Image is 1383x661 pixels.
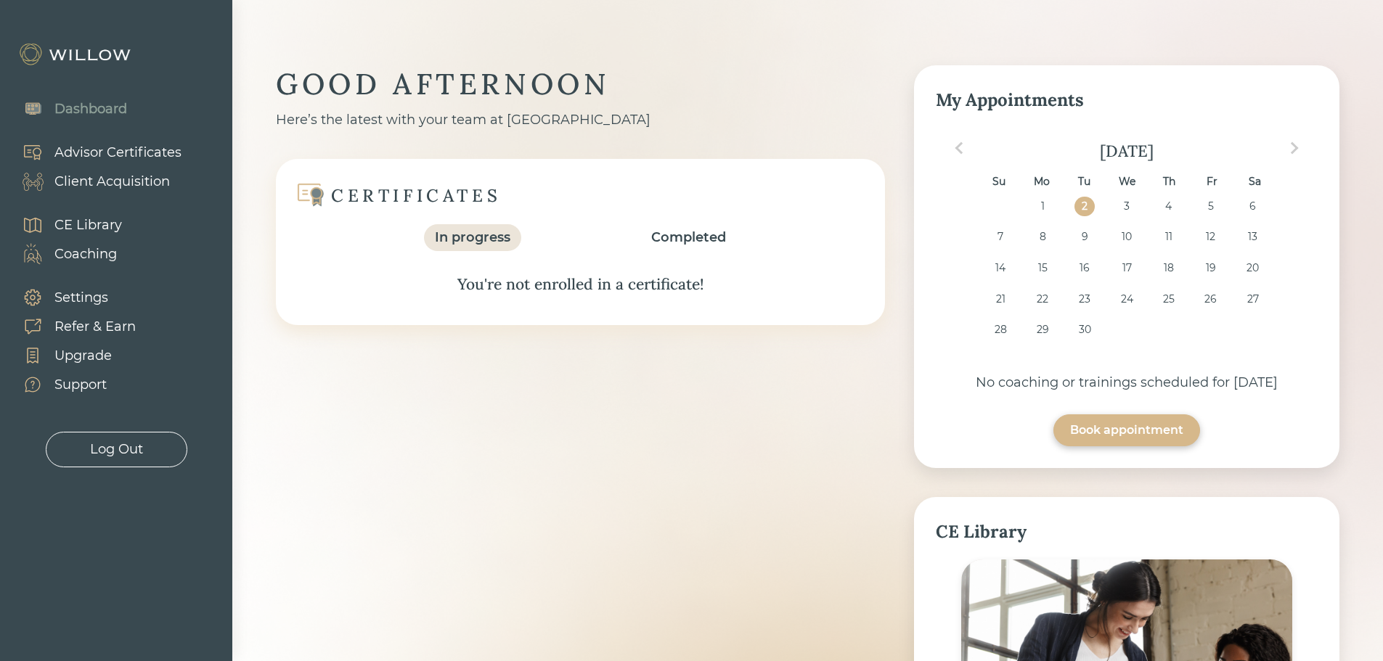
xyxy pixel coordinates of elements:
div: Choose Wednesday, September 3rd, 2025 [1117,197,1136,216]
div: Choose Saturday, September 27th, 2025 [1243,290,1262,309]
div: Choose Tuesday, September 30th, 2025 [1074,320,1094,340]
div: Choose Monday, September 15th, 2025 [1032,258,1052,278]
div: No coaching or trainings scheduled for [DATE] [936,373,1318,393]
div: Choose Sunday, September 7th, 2025 [991,227,1011,247]
div: Choose Thursday, September 18th, 2025 [1159,258,1178,278]
div: Su [989,172,1008,192]
div: Choose Monday, September 29th, 2025 [1032,320,1052,340]
div: Choose Monday, September 22nd, 2025 [1032,290,1052,309]
div: Upgrade [54,346,112,366]
div: Settings [54,288,108,308]
div: My Appointments [936,87,1318,113]
a: Upgrade [7,341,136,370]
a: Client Acquisition [7,167,181,196]
div: Choose Sunday, September 28th, 2025 [991,320,1011,340]
div: month 2025-09 [940,197,1313,351]
div: Mo [1032,172,1051,192]
div: Dashboard [54,99,127,119]
div: Choose Friday, September 12th, 2025 [1201,227,1220,247]
button: Next Month [1283,136,1306,160]
div: Here’s the latest with your team at [GEOGRAPHIC_DATA] [276,110,885,130]
a: Settings [7,283,136,312]
a: Coaching [7,239,122,268]
div: Support [54,375,107,395]
div: CERTIFICATES [331,184,501,207]
div: You're not enrolled in a certificate! [305,273,856,296]
div: Choose Tuesday, September 2nd, 2025 [1074,197,1094,216]
div: Choose Tuesday, September 23rd, 2025 [1074,290,1094,309]
div: We [1117,172,1136,192]
div: Choose Wednesday, September 24th, 2025 [1117,290,1136,309]
div: Choose Saturday, September 20th, 2025 [1243,258,1262,278]
button: Previous Month [947,136,971,160]
div: Choose Thursday, September 25th, 2025 [1159,290,1178,309]
div: Choose Monday, September 1st, 2025 [1032,197,1052,216]
div: [DATE] [936,141,1318,161]
div: Client Acquisition [54,172,170,192]
div: Choose Tuesday, September 9th, 2025 [1074,227,1094,247]
div: Book appointment [1070,422,1183,439]
a: Refer & Earn [7,312,136,341]
a: Advisor Certificates [7,138,181,167]
div: CE Library [54,215,122,235]
div: Choose Sunday, September 21st, 2025 [991,290,1011,309]
div: Tu [1074,172,1094,192]
div: Choose Thursday, September 4th, 2025 [1159,197,1178,216]
div: Refer & Earn [54,317,136,337]
a: Dashboard [7,94,127,123]
div: Advisor Certificates [54,143,181,163]
div: Choose Thursday, September 11th, 2025 [1159,227,1178,247]
img: Willow [18,43,134,66]
div: Choose Sunday, September 14th, 2025 [991,258,1011,278]
div: CE Library [936,519,1318,545]
div: Coaching [54,245,117,264]
div: Completed [651,228,726,247]
div: In progress [435,228,510,247]
div: Fr [1202,172,1222,192]
div: Log Out [90,440,143,459]
div: Choose Tuesday, September 16th, 2025 [1074,258,1094,278]
div: Choose Wednesday, September 17th, 2025 [1117,258,1136,278]
a: CE Library [7,210,122,239]
div: Th [1159,172,1179,192]
div: Choose Friday, September 26th, 2025 [1201,290,1220,309]
div: Choose Wednesday, September 10th, 2025 [1117,227,1136,247]
div: Choose Saturday, September 6th, 2025 [1243,197,1262,216]
div: Choose Friday, September 5th, 2025 [1201,197,1220,216]
div: GOOD AFTERNOON [276,65,885,103]
div: Choose Saturday, September 13th, 2025 [1243,227,1262,247]
div: Sa [1245,172,1265,192]
div: Choose Monday, September 8th, 2025 [1032,227,1052,247]
div: Choose Friday, September 19th, 2025 [1201,258,1220,278]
